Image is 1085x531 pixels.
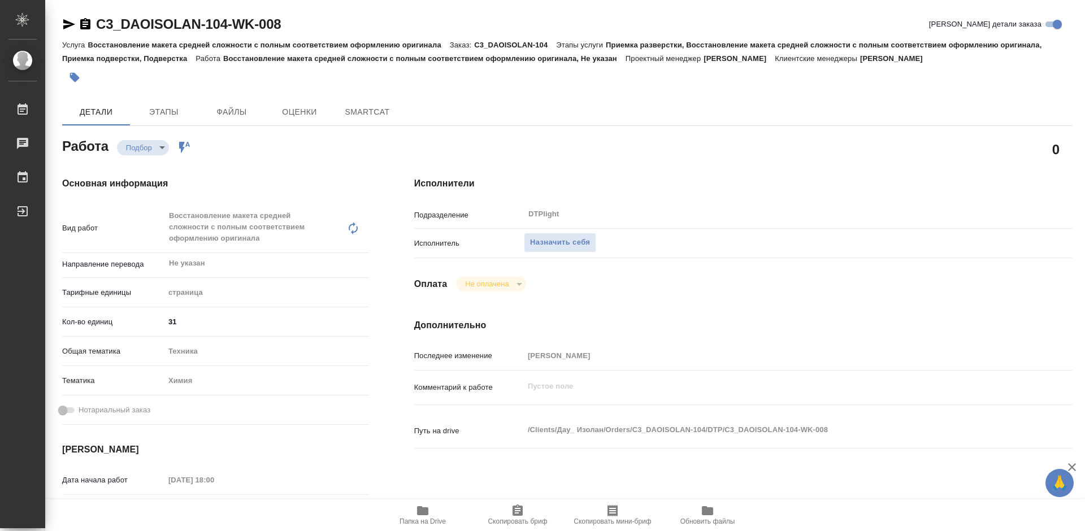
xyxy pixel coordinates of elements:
p: Дата начала работ [62,475,164,486]
p: Восстановление макета средней сложности с полным соответствием оформлению оригинала, Не указан [223,54,626,63]
h4: Основная информация [62,177,369,190]
h2: 0 [1052,140,1060,159]
p: Этапы услуги [556,41,606,49]
button: Скопировать ссылку для ЯМессенджера [62,18,76,31]
span: [PERSON_NAME] детали заказа [929,19,1041,30]
button: Папка на Drive [375,499,470,531]
p: Клиентские менеджеры [775,54,860,63]
p: Путь на drive [414,425,524,437]
button: Не оплачена [462,279,512,289]
p: Исполнитель [414,238,524,249]
button: Скопировать ссылку [79,18,92,31]
p: Проектный менеджер [626,54,704,63]
h4: Дополнительно [414,319,1073,332]
span: Скопировать мини-бриф [574,517,651,525]
button: 🙏 [1045,469,1074,497]
h4: Оплата [414,277,448,291]
a: C3_DAOISOLAN-104-WK-008 [96,16,281,32]
p: [PERSON_NAME] [704,54,775,63]
p: [PERSON_NAME] [860,54,931,63]
p: Работа [196,54,223,63]
span: SmartCat [340,105,394,119]
input: Пустое поле [164,472,263,488]
button: Назначить себя [524,233,596,253]
span: Папка на Drive [400,517,446,525]
div: страница [164,283,369,302]
span: 🙏 [1050,471,1069,495]
h2: Работа [62,135,108,155]
div: Техника [164,342,369,361]
span: Обновить файлы [680,517,735,525]
span: Назначить себя [530,236,590,249]
p: Последнее изменение [414,350,524,362]
span: Нотариальный заказ [79,404,150,416]
h4: Исполнители [414,177,1073,190]
button: Добавить тэг [62,65,87,90]
p: Тематика [62,375,164,386]
p: Кол-во единиц [62,316,164,328]
div: Химия [164,371,369,390]
span: Оценки [272,105,327,119]
button: Скопировать мини-бриф [565,499,660,531]
span: Файлы [205,105,259,119]
div: Подбор [456,276,526,291]
p: Тарифные единицы [62,287,164,298]
span: Скопировать бриф [488,517,547,525]
h4: [PERSON_NAME] [62,443,369,456]
p: Восстановление макета средней сложности с полным соответствием оформлению оригинала [88,41,449,49]
button: Скопировать бриф [470,499,565,531]
p: Подразделение [414,210,524,221]
p: Комментарий к работе [414,382,524,393]
p: Направление перевода [62,259,164,270]
p: Общая тематика [62,346,164,357]
p: Вид работ [62,223,164,234]
p: Услуга [62,41,88,49]
button: Подбор [123,143,155,153]
span: Этапы [137,105,191,119]
input: ✎ Введи что-нибудь [164,314,369,330]
p: Заказ: [450,41,474,49]
p: C3_DAOISOLAN-104 [474,41,556,49]
span: Детали [69,105,123,119]
button: Обновить файлы [660,499,755,531]
input: Пустое поле [524,347,1018,364]
div: Подбор [117,140,169,155]
textarea: /Clients/Дау_ Изолан/Orders/C3_DAOISOLAN-104/DTP/C3_DAOISOLAN-104-WK-008 [524,420,1018,439]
